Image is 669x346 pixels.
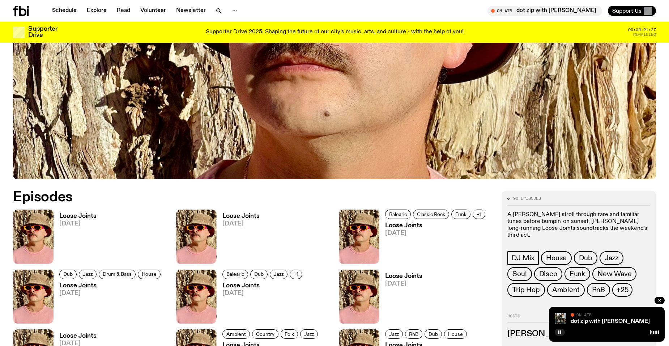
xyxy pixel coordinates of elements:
[507,251,539,265] a: DJ Mix
[507,314,650,323] h2: Hosts
[534,267,562,281] a: Disco
[252,329,278,339] a: Country
[136,6,170,16] a: Volunteer
[13,270,54,324] img: Tyson stands in front of a paperbark tree wearing orange sunglasses, a suede bucket hat and a pin...
[413,210,449,219] a: Classic Rock
[379,223,487,263] a: Loose Joints[DATE]
[112,6,135,16] a: Read
[564,267,590,281] a: Funk
[226,271,244,277] span: Balearic
[425,329,442,339] a: Dub
[448,331,463,337] span: House
[256,331,274,337] span: Country
[285,331,294,337] span: Folk
[206,29,464,35] p: Supporter Drive 2025: Shaping the future of our city’s music, arts, and culture - with the help o...
[617,286,628,294] span: +25
[59,333,97,339] h3: Loose Joints
[217,283,304,324] a: Loose Joints[DATE]
[222,270,248,279] a: Balearic
[99,270,136,279] a: Drum & Bass
[587,283,610,297] a: RnB
[600,251,623,265] a: Jazz
[254,271,264,277] span: Dub
[444,329,467,339] a: House
[597,270,631,278] span: New Wave
[608,6,656,16] button: Support Us
[28,26,57,38] h3: Supporter Drive
[552,286,580,294] span: Ambient
[138,270,161,279] a: House
[574,251,597,265] a: Dub
[539,270,557,278] span: Disco
[628,28,656,32] span: 00:05:21:27
[513,197,541,201] span: 90 episodes
[79,270,97,279] a: Jazz
[222,290,304,296] span: [DATE]
[451,210,470,219] a: Funk
[172,6,210,16] a: Newsletter
[222,329,250,339] a: Ambient
[592,267,636,281] a: New Wave
[592,286,605,294] span: RnB
[379,273,422,324] a: Loose Joints[DATE]
[570,270,585,278] span: Funk
[576,312,592,317] span: On Air
[250,270,268,279] a: Dub
[226,331,246,337] span: Ambient
[385,210,411,219] a: Balearic
[385,223,487,229] h3: Loose Joints
[13,210,54,263] img: Tyson stands in front of a paperbark tree wearing orange sunglasses, a suede bucket hat and a pin...
[59,270,77,279] a: Dub
[222,213,260,219] h3: Loose Joints
[54,213,97,263] a: Loose Joints[DATE]
[290,270,302,279] button: +1
[54,283,163,324] a: Loose Joints[DATE]
[300,329,318,339] a: Jazz
[385,230,487,236] span: [DATE]
[487,6,602,16] button: On Airdot zip with [PERSON_NAME]
[13,191,439,204] h2: Episodes
[176,210,217,263] img: Tyson stands in front of a paperbark tree wearing orange sunglasses, a suede bucket hat and a pin...
[274,271,284,277] span: Jazz
[385,273,422,279] h3: Loose Joints
[63,271,73,277] span: Dub
[512,270,527,278] span: Soul
[579,254,592,262] span: Dub
[633,33,656,37] span: Remaining
[294,271,298,277] span: +1
[103,271,132,277] span: Drum & Bass
[546,254,567,262] span: House
[405,329,422,339] a: RnB
[270,270,287,279] a: Jazz
[417,212,445,217] span: Classic Rock
[409,331,418,337] span: RnB
[571,318,650,324] a: dot zip with [PERSON_NAME]
[59,290,163,296] span: [DATE]
[339,270,379,324] img: Tyson stands in front of a paperbark tree wearing orange sunglasses, a suede bucket hat and a pin...
[389,212,407,217] span: Balearic
[473,210,485,219] button: +1
[48,6,81,16] a: Schedule
[477,212,481,217] span: +1
[304,331,314,337] span: Jazz
[507,283,545,297] a: Trip Hop
[541,251,572,265] a: House
[142,271,157,277] span: House
[385,281,422,287] span: [DATE]
[59,221,97,227] span: [DATE]
[281,329,298,339] a: Folk
[222,283,304,289] h3: Loose Joints
[455,212,466,217] span: Funk
[217,213,260,263] a: Loose Joints[DATE]
[507,211,650,239] p: A [PERSON_NAME] stroll through rare and familiar tunes before bumpin' on sunset, [PERSON_NAME] lo...
[512,286,540,294] span: Trip Hop
[83,271,93,277] span: Jazz
[512,254,534,262] span: DJ Mix
[82,6,111,16] a: Explore
[222,221,260,227] span: [DATE]
[507,267,532,281] a: Soul
[429,331,438,337] span: Dub
[339,210,379,263] img: Tyson stands in front of a paperbark tree wearing orange sunglasses, a suede bucket hat and a pin...
[176,270,217,324] img: Tyson stands in front of a paperbark tree wearing orange sunglasses, a suede bucket hat and a pin...
[389,331,399,337] span: Jazz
